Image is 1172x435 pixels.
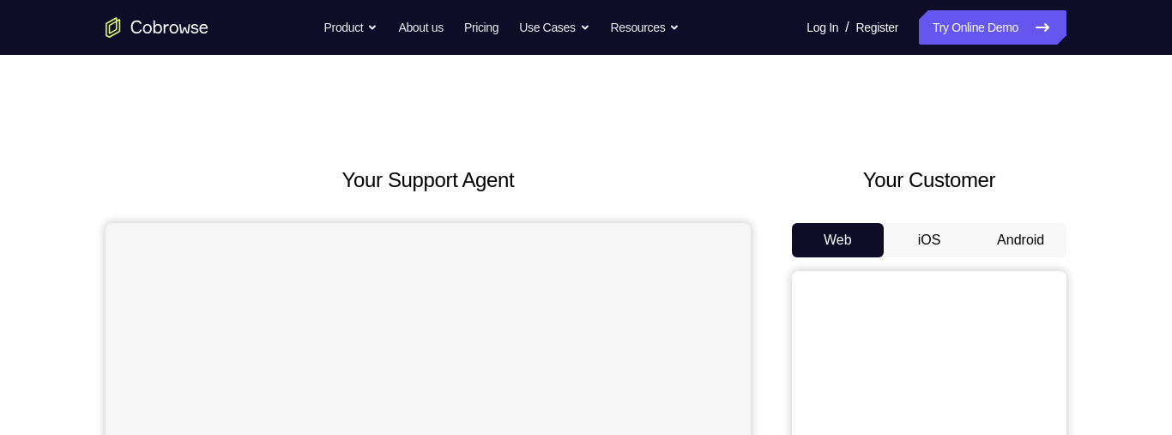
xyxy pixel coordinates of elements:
[611,10,680,45] button: Resources
[975,223,1066,257] button: Android
[792,223,884,257] button: Web
[106,17,208,38] a: Go to the home page
[398,10,443,45] a: About us
[792,165,1066,196] h2: Your Customer
[519,10,589,45] button: Use Cases
[884,223,976,257] button: iOS
[856,10,898,45] a: Register
[807,10,838,45] a: Log In
[919,10,1066,45] a: Try Online Demo
[324,10,378,45] button: Product
[464,10,498,45] a: Pricing
[106,165,751,196] h2: Your Support Agent
[845,17,849,38] span: /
